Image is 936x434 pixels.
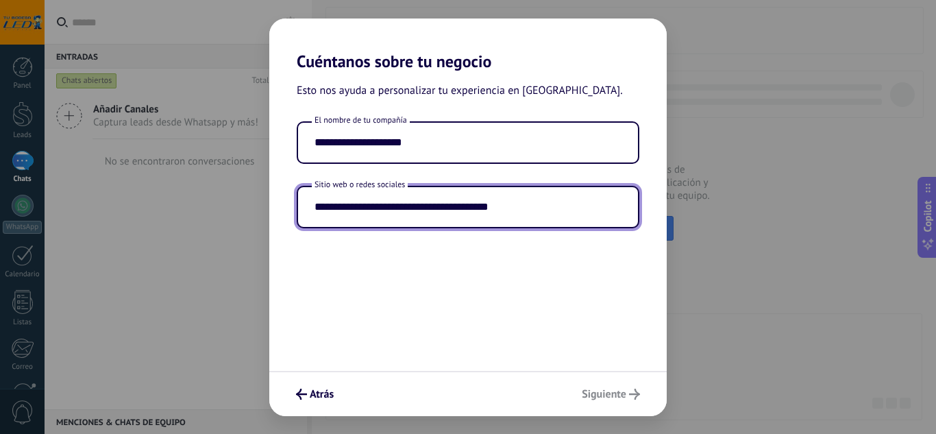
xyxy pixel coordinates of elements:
span: Esto nos ayuda a personalizar tu experiencia en [GEOGRAPHIC_DATA]. [297,82,623,100]
h2: Cuéntanos sobre tu negocio [269,19,667,71]
span: El nombre de tu compañía [312,114,410,126]
span: Sitio web o redes sociales [312,179,408,191]
span: Atrás [310,389,334,399]
button: Atrás [290,383,340,406]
